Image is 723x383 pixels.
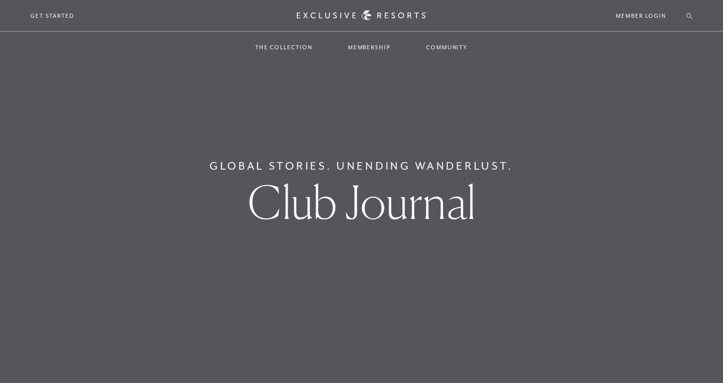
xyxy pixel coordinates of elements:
a: Get Started [30,11,75,20]
h6: Global Stories. Unending Wanderlust. [210,158,513,174]
a: The Collection [245,33,323,62]
h1: Club Journal [248,179,476,225]
a: Community [416,33,478,62]
a: Member Login [616,11,666,20]
a: Membership [338,33,401,62]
